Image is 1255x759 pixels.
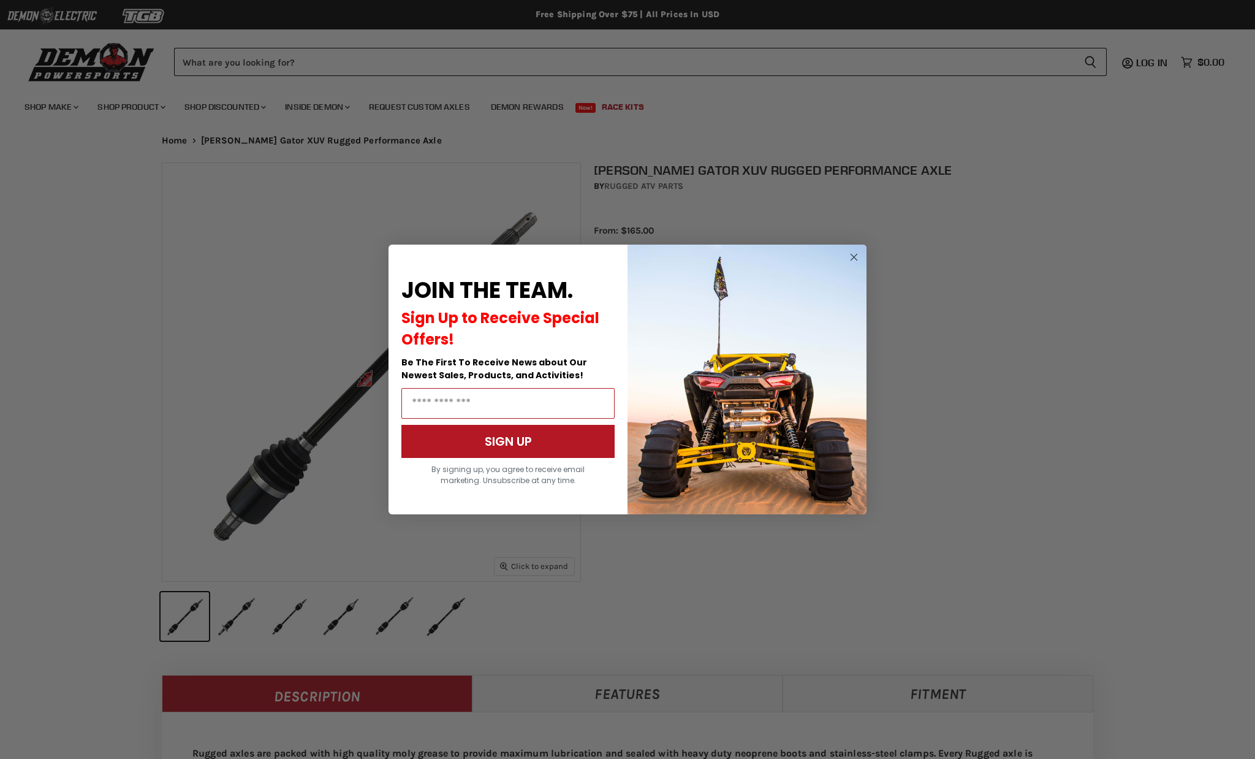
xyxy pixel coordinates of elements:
span: Sign Up to Receive Special Offers! [401,308,599,349]
button: SIGN UP [401,425,615,458]
span: JOIN THE TEAM. [401,275,573,306]
img: a9095488-b6e7-41ba-879d-588abfab540b.jpeg [627,245,866,514]
input: Email Address [401,388,615,419]
span: Be The First To Receive News about Our Newest Sales, Products, and Activities! [401,356,587,381]
button: Close dialog [846,250,862,265]
span: By signing up, you agree to receive email marketing. Unsubscribe at any time. [431,464,585,486]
